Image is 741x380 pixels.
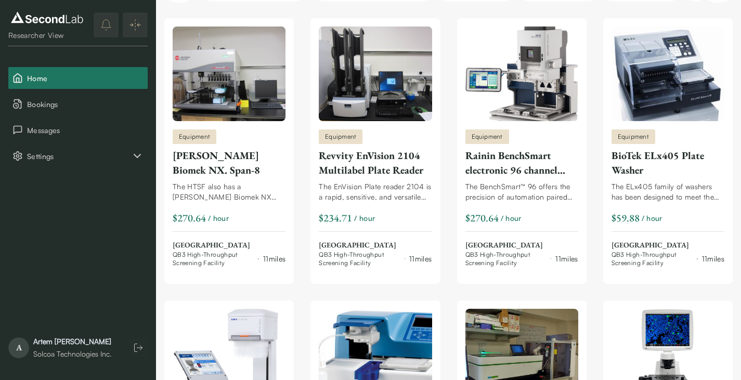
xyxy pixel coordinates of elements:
[94,12,119,37] button: notifications
[123,12,148,37] button: Expand/Collapse sidebar
[319,27,432,121] img: Revvity EnVision 2104 Multilabel Plate Reader
[173,27,285,121] img: Beckman-Coulter Biomek NX. Span-8
[409,253,432,264] div: 11 miles
[27,73,144,84] span: Home
[465,181,578,202] div: The BenchSmart™ 96 offers the precision of automation paired with the speed and flexibility of ma...
[8,93,148,115] button: Bookings
[465,211,499,225] div: $270.64
[8,337,29,358] span: A
[173,211,206,225] div: $270.64
[642,213,662,224] span: / hour
[618,132,649,141] span: Equipment
[33,349,112,359] div: Solcoa Technologies Inc.
[33,336,112,347] div: Artem [PERSON_NAME]
[555,253,578,264] div: 11 miles
[173,148,285,177] div: [PERSON_NAME] Biomek NX. Span-8
[612,27,724,267] a: BioTek ELx405 Plate WasherEquipmentBioTek ELx405 Plate WasherThe ELx405 family of washers has bee...
[612,240,724,251] span: [GEOGRAPHIC_DATA]
[612,181,724,202] div: The ELx405 family of washers has been designed to meet the challenges of various applications, re...
[319,148,432,177] div: Revvity EnVision 2104 Multilabel Plate Reader
[8,145,148,167] div: Settings sub items
[319,251,400,267] span: QB3 High-Throughput Screening Facility
[465,27,578,121] img: Rainin BenchSmart electronic 96 channel pipettor
[501,213,522,224] span: / hour
[173,251,254,267] span: QB3 High-Throughput Screening Facility
[325,132,356,141] span: Equipment
[612,27,724,121] img: BioTek ELx405 Plate Washer
[319,240,432,251] span: [GEOGRAPHIC_DATA]
[319,181,432,202] div: The EnVision Plate reader 2104 is a rapid, sensitive, and versatile multi-use plate reader that a...
[8,145,148,167] button: Settings
[8,119,148,141] button: Messages
[8,67,148,89] button: Home
[173,27,285,267] a: Beckman-Coulter Biomek NX. Span-8Equipment[PERSON_NAME] Biomek NX. Span-8The HTSF also has a [PER...
[612,251,693,267] span: QB3 High-Throughput Screening Facility
[129,338,148,357] button: Log out
[27,99,144,110] span: Bookings
[8,30,86,41] div: Researcher View
[465,148,578,177] div: Rainin BenchSmart electronic 96 channel pipettor
[354,213,375,224] span: / hour
[173,240,285,251] span: [GEOGRAPHIC_DATA]
[179,132,210,141] span: Equipment
[319,27,432,267] a: Revvity EnVision 2104 Multilabel Plate ReaderEquipmentRevvity EnVision 2104 Multilabel Plate Read...
[208,213,229,224] span: / hour
[702,253,724,264] div: 11 miles
[465,240,578,251] span: [GEOGRAPHIC_DATA]
[465,27,578,267] a: Rainin BenchSmart electronic 96 channel pipettorEquipmentRainin BenchSmart electronic 96 channel ...
[27,151,131,162] span: Settings
[27,125,144,136] span: Messages
[173,181,285,202] div: The HTSF also has a [PERSON_NAME] Biomek NX with a Span-8 attachment, which means 8 independently...
[8,9,86,26] img: logo
[612,211,640,225] div: $59.88
[465,251,547,267] span: QB3 High-Throughput Screening Facility
[319,211,352,225] div: $234.71
[263,253,285,264] div: 11 miles
[612,148,724,177] div: BioTek ELx405 Plate Washer
[472,132,503,141] span: Equipment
